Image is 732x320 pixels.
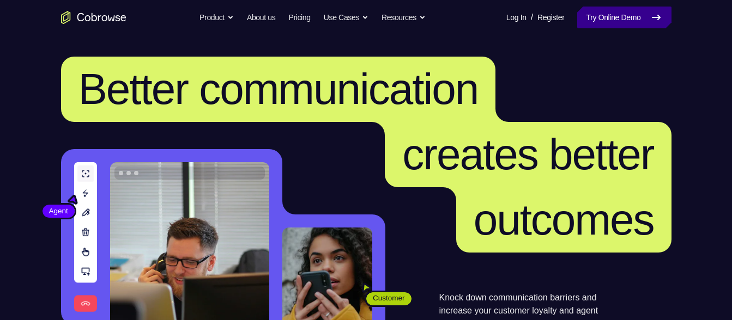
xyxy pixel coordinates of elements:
[474,195,654,244] span: outcomes
[247,7,275,28] a: About us
[324,7,368,28] button: Use Cases
[288,7,310,28] a: Pricing
[531,11,533,24] span: /
[78,65,479,113] span: Better communication
[199,7,234,28] button: Product
[61,11,126,24] a: Go to the home page
[537,7,564,28] a: Register
[506,7,527,28] a: Log In
[402,130,654,179] span: creates better
[577,7,671,28] a: Try Online Demo
[382,7,426,28] button: Resources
